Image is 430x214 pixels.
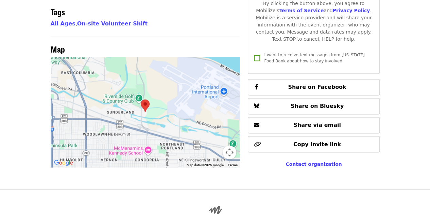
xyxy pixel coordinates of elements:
span: I want to receive text messages from [US_STATE] Food Bank about how to stay involved. [264,53,364,63]
a: Open this area in Google Maps (opens a new window) [52,158,75,167]
button: Share via email [248,117,379,133]
a: Contact organization [286,161,342,167]
span: Tags [51,6,65,18]
a: On-site Volunteer Shift [77,20,148,27]
button: Share on Facebook [248,79,379,95]
img: Google [52,158,75,167]
a: All Ages [51,20,75,27]
span: Share on Facebook [288,84,346,90]
a: Privacy Policy [332,8,370,13]
button: Map camera controls [223,145,236,159]
a: Terms of Service [279,8,324,13]
span: Map data ©2025 Google [187,163,224,167]
button: Share on Bluesky [248,98,379,114]
a: Terms (opens in new tab) [228,163,238,167]
span: Share on Bluesky [291,103,344,109]
span: Map [51,43,65,55]
span: Share via email [293,122,341,128]
span: Copy invite link [293,141,341,147]
span: , [51,20,77,27]
button: Copy invite link [248,136,379,152]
